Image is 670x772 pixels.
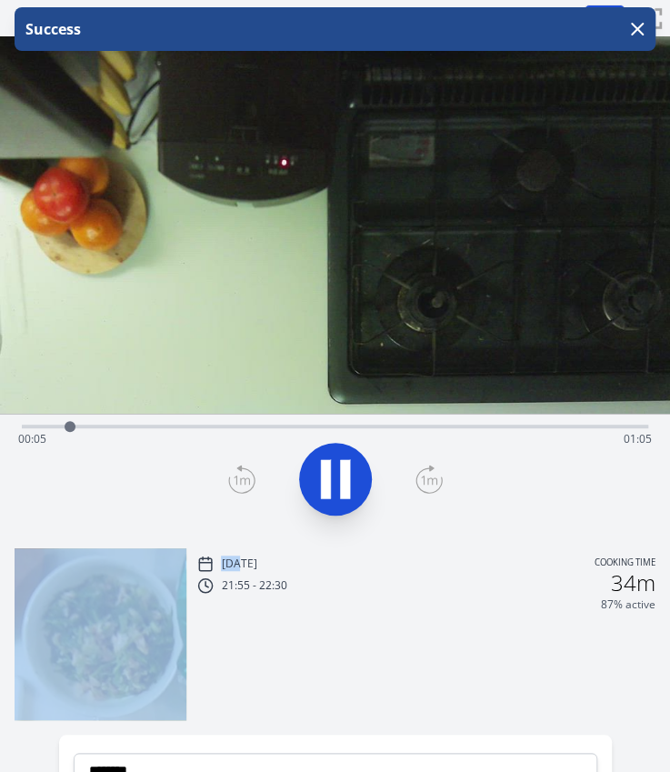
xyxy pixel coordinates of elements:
p: Cooking time [595,556,655,572]
p: 21:55 - 22:30 [221,578,286,593]
span: 00:05 [18,431,46,446]
img: 251004125644_thumb.jpeg [15,548,186,720]
p: 87% active [601,597,655,612]
a: 00:02:39 [301,5,370,32]
p: Success [22,18,81,40]
button: 1× [584,5,625,32]
h2: 34m [611,572,655,594]
p: [DATE] [221,556,256,571]
span: 01:05 [624,431,652,446]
